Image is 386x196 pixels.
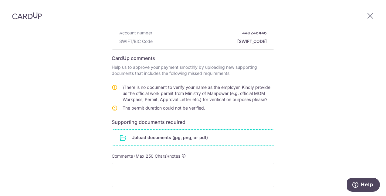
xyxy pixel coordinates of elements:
iframe: Opens a widget where you can find more information [347,178,380,193]
img: CardUp [12,12,42,19]
span: The permit duration could not be verified. [123,105,205,110]
p: Help us to approve your payment smoothly by uploading new supporting documents that includes the ... [112,64,274,76]
span: [SWIFT_CODE] [155,38,267,44]
span: Comments (Max 250 Chars)/notes [112,153,180,159]
span: SWIFT/BIC Code [119,38,153,44]
span: Account number [119,30,152,36]
h6: CardUp comments [112,54,274,62]
h6: Supporting documents required [112,118,274,126]
span: 449246446 [155,30,267,36]
div: Upload documents (jpg, png, or pdf) [112,129,274,146]
span: \There is no document to verify your name as the employer. Kindly provide us the official work pe... [123,85,270,102]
